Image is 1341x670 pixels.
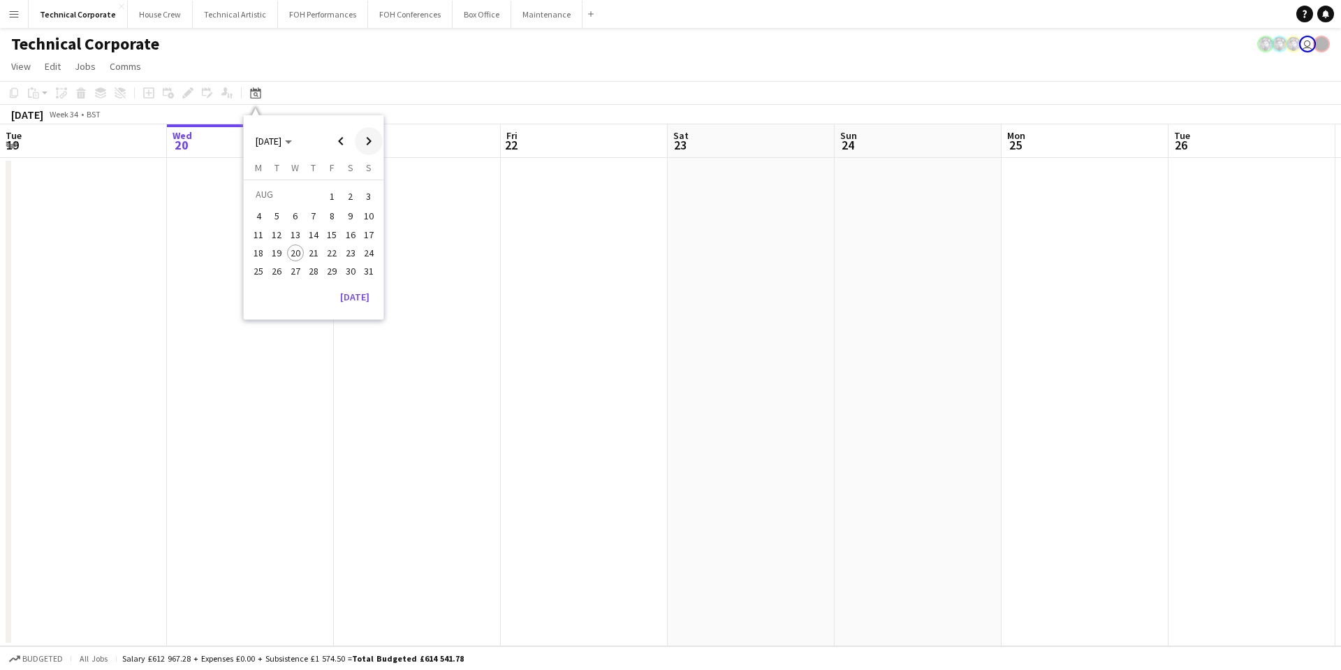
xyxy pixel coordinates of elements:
span: 20 [170,137,192,153]
span: 25 [250,263,267,279]
span: 23 [342,245,359,261]
span: 31 [360,263,377,279]
a: View [6,57,36,75]
span: 1 [323,187,340,206]
span: 4 [250,208,267,225]
span: 19 [3,137,22,153]
span: Budgeted [22,654,63,664]
span: 26 [269,263,286,279]
span: W [291,161,299,174]
app-user-avatar: Gabrielle Barr [1313,36,1330,52]
button: Maintenance [511,1,582,28]
span: Week 34 [46,109,81,119]
button: 16-08-2025 [341,226,359,244]
span: 12 [269,226,286,243]
button: 31-08-2025 [360,262,378,280]
span: 3 [360,187,377,206]
span: T [311,161,316,174]
span: Jobs [75,60,96,73]
div: BST [87,109,101,119]
span: Mon [1007,129,1025,142]
div: [DATE] [11,108,43,122]
button: House Crew [128,1,193,28]
span: 22 [323,245,340,261]
span: S [348,161,353,174]
span: 24 [360,245,377,261]
button: Technical Corporate [29,1,128,28]
div: Salary £612 967.28 + Expenses £0.00 + Subsistence £1 574.50 = [122,653,464,664]
app-user-avatar: Krisztian PERM Vass [1271,36,1288,52]
button: 24-08-2025 [360,244,378,262]
app-user-avatar: Krisztian PERM Vass [1285,36,1302,52]
button: 09-08-2025 [341,207,359,225]
span: 14 [305,226,322,243]
button: 30-08-2025 [341,262,359,280]
span: 9 [342,208,359,225]
a: Jobs [69,57,101,75]
span: 23 [671,137,689,153]
span: Wed [173,129,192,142]
button: 12-08-2025 [268,226,286,244]
button: 19-08-2025 [268,244,286,262]
button: 27-08-2025 [286,262,305,280]
app-user-avatar: Krisztian PERM Vass [1257,36,1274,52]
button: 13-08-2025 [286,226,305,244]
button: 29-08-2025 [323,262,341,280]
button: 20-08-2025 [286,244,305,262]
span: 30 [342,263,359,279]
span: 10 [360,208,377,225]
button: Budgeted [7,651,65,667]
span: S [366,161,372,174]
span: 28 [305,263,322,279]
button: 25-08-2025 [249,262,268,280]
button: 15-08-2025 [323,226,341,244]
button: 04-08-2025 [249,207,268,225]
button: 06-08-2025 [286,207,305,225]
button: 07-08-2025 [305,207,323,225]
button: 28-08-2025 [305,262,323,280]
button: FOH Performances [278,1,368,28]
span: Comms [110,60,141,73]
span: 29 [323,263,340,279]
span: 7 [305,208,322,225]
button: Previous month [327,127,355,155]
button: Box Office [453,1,511,28]
button: 18-08-2025 [249,244,268,262]
button: 02-08-2025 [341,185,359,207]
span: 19 [269,245,286,261]
span: Total Budgeted £614 541.78 [352,653,464,664]
button: [DATE] [335,286,375,308]
span: 13 [287,226,304,243]
button: 26-08-2025 [268,262,286,280]
span: Edit [45,60,61,73]
button: 03-08-2025 [360,185,378,207]
span: 16 [342,226,359,243]
button: 23-08-2025 [341,244,359,262]
span: 5 [269,208,286,225]
span: Sat [673,129,689,142]
span: M [255,161,262,174]
button: 11-08-2025 [249,226,268,244]
button: 22-08-2025 [323,244,341,262]
span: 8 [323,208,340,225]
span: F [330,161,335,174]
button: Next month [355,127,383,155]
span: 24 [838,137,857,153]
span: 2 [342,187,359,206]
span: 27 [287,263,304,279]
span: [DATE] [256,135,281,147]
span: View [11,60,31,73]
button: FOH Conferences [368,1,453,28]
button: Technical Artistic [193,1,278,28]
span: 6 [287,208,304,225]
span: 26 [1172,137,1190,153]
span: Sun [840,129,857,142]
span: Tue [1174,129,1190,142]
span: 21 [305,245,322,261]
span: 15 [323,226,340,243]
span: 18 [250,245,267,261]
button: 05-08-2025 [268,207,286,225]
span: Fri [506,129,518,142]
button: Choose month and year [250,129,298,154]
span: 17 [360,226,377,243]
